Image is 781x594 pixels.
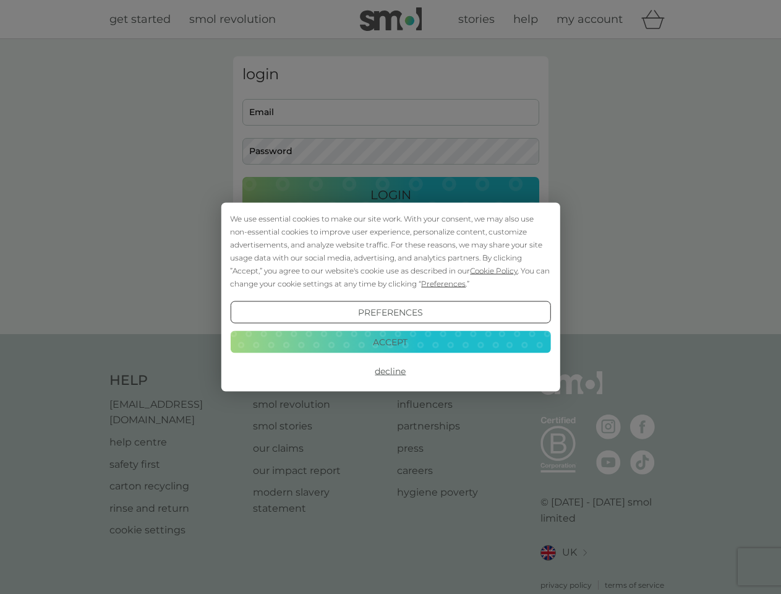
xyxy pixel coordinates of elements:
[230,212,550,290] div: We use essential cookies to make our site work. With your consent, we may also use non-essential ...
[230,301,550,324] button: Preferences
[230,360,550,382] button: Decline
[421,279,466,288] span: Preferences
[221,203,560,392] div: Cookie Consent Prompt
[230,330,550,353] button: Accept
[470,266,518,275] span: Cookie Policy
